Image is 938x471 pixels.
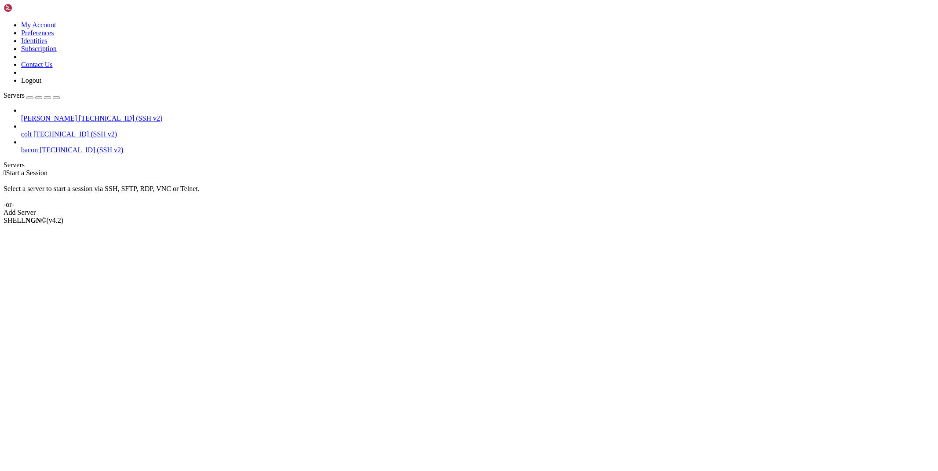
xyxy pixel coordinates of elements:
[21,37,47,44] a: Identities
[4,217,63,224] span: SHELL ©
[26,217,41,224] b: NGN
[21,114,934,122] a: [PERSON_NAME] [TECHNICAL_ID] (SSH v2)
[33,130,117,138] span: [TECHNICAL_ID] (SSH v2)
[47,217,64,224] span: 4.2.0
[4,177,934,209] div: Select a server to start a session via SSH, SFTP, RDP, VNC or Telnet. -or-
[21,130,934,138] a: colt [TECHNICAL_ID] (SSH v2)
[21,45,57,52] a: Subscription
[6,169,47,177] span: Start a Session
[21,146,38,154] span: bacon
[21,146,934,154] a: bacon [TECHNICAL_ID] (SSH v2)
[21,29,54,37] a: Preferences
[4,169,6,177] span: 
[21,130,32,138] span: colt
[4,4,54,12] img: Shellngn
[4,161,934,169] div: Servers
[21,122,934,138] li: colt [TECHNICAL_ID] (SSH v2)
[40,146,123,154] span: [TECHNICAL_ID] (SSH v2)
[21,61,53,68] a: Contact Us
[21,138,934,154] li: bacon [TECHNICAL_ID] (SSH v2)
[4,92,25,99] span: Servers
[4,209,934,217] div: Add Server
[4,92,60,99] a: Servers
[21,114,77,122] span: [PERSON_NAME]
[21,107,934,122] li: [PERSON_NAME] [TECHNICAL_ID] (SSH v2)
[21,77,41,84] a: Logout
[21,21,56,29] a: My Account
[79,114,162,122] span: [TECHNICAL_ID] (SSH v2)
